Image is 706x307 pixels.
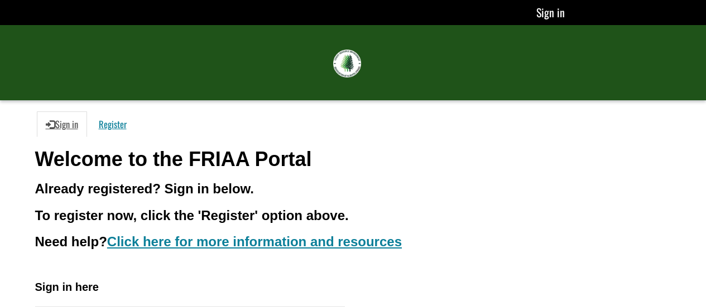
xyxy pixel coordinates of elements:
a: Click here for more information and resources [107,234,402,249]
h3: Need help? [35,235,671,249]
a: Register [90,111,136,137]
h1: Welcome to the FRIAA Portal [35,148,671,170]
span: Sign in here [35,281,99,293]
h3: To register now, click the 'Register' option above. [35,208,671,223]
h3: Already registered? Sign in below. [35,182,671,196]
a: Sign in [536,4,565,21]
a: Sign in [37,111,87,137]
img: FRIAA Submissions Portal [333,50,361,77]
